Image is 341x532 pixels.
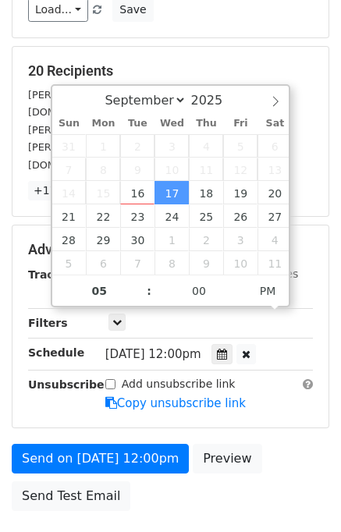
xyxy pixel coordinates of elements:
[189,158,223,181] span: September 11, 2025
[155,134,189,158] span: September 3, 2025
[86,119,120,129] span: Mon
[186,93,243,108] input: Year
[52,158,87,181] span: September 7, 2025
[258,251,292,275] span: October 11, 2025
[120,228,155,251] span: September 30, 2025
[155,251,189,275] span: October 8, 2025
[193,444,261,473] a: Preview
[105,347,201,361] span: [DATE] 12:00pm
[189,204,223,228] span: September 25, 2025
[52,251,87,275] span: October 5, 2025
[86,181,120,204] span: September 15, 2025
[122,376,236,392] label: Add unsubscribe link
[258,228,292,251] span: October 4, 2025
[189,251,223,275] span: October 9, 2025
[12,444,189,473] a: Send on [DATE] 12:00pm
[223,158,258,181] span: September 12, 2025
[52,204,87,228] span: September 21, 2025
[86,251,120,275] span: October 6, 2025
[155,158,189,181] span: September 10, 2025
[28,141,284,171] small: [PERSON_NAME][EMAIL_ADDRESS][PERSON_NAME][DOMAIN_NAME]
[120,158,155,181] span: September 9, 2025
[147,275,151,307] span: :
[155,204,189,228] span: September 24, 2025
[12,481,130,511] a: Send Test Email
[189,119,223,129] span: Thu
[223,251,258,275] span: October 10, 2025
[86,228,120,251] span: September 29, 2025
[223,134,258,158] span: September 5, 2025
[258,119,292,129] span: Sat
[223,204,258,228] span: September 26, 2025
[28,241,313,258] h5: Advanced
[258,134,292,158] span: September 6, 2025
[189,181,223,204] span: September 18, 2025
[247,275,289,307] span: Click to toggle
[151,275,247,307] input: Minute
[28,124,285,136] small: [PERSON_NAME][EMAIL_ADDRESS][DOMAIN_NAME]
[52,134,87,158] span: August 31, 2025
[28,317,68,329] strong: Filters
[258,158,292,181] span: September 13, 2025
[258,204,292,228] span: September 27, 2025
[223,119,258,129] span: Fri
[52,275,147,307] input: Hour
[155,119,189,129] span: Wed
[189,134,223,158] span: September 4, 2025
[105,396,246,410] a: Copy unsubscribe link
[86,204,120,228] span: September 22, 2025
[86,158,120,181] span: September 8, 2025
[223,181,258,204] span: September 19, 2025
[120,119,155,129] span: Tue
[52,119,87,129] span: Sun
[28,181,94,200] a: +17 more
[86,134,120,158] span: September 1, 2025
[52,181,87,204] span: September 14, 2025
[120,204,155,228] span: September 23, 2025
[28,378,105,391] strong: Unsubscribe
[263,457,341,532] iframe: Chat Widget
[52,228,87,251] span: September 28, 2025
[223,228,258,251] span: October 3, 2025
[258,181,292,204] span: September 20, 2025
[155,228,189,251] span: October 1, 2025
[120,181,155,204] span: September 16, 2025
[28,62,313,80] h5: 20 Recipients
[28,268,80,281] strong: Tracking
[120,134,155,158] span: September 2, 2025
[189,228,223,251] span: October 2, 2025
[120,251,155,275] span: October 7, 2025
[28,89,284,119] small: [PERSON_NAME][EMAIL_ADDRESS][PERSON_NAME][DOMAIN_NAME]
[155,181,189,204] span: September 17, 2025
[28,346,84,359] strong: Schedule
